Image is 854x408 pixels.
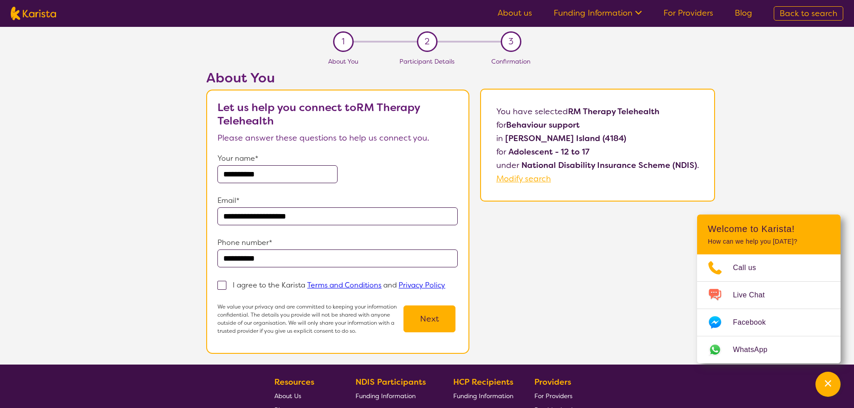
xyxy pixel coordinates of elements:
p: under . [496,159,699,172]
p: in [496,132,699,145]
span: 1 [342,35,345,48]
a: Privacy Policy [399,280,445,290]
b: HCP Recipients [453,377,513,387]
a: Funding Information [554,8,642,18]
b: Let us help you connect to RM Therapy Telehealth [217,100,420,128]
span: 2 [425,35,429,48]
span: About Us [274,392,301,400]
a: Web link opens in a new tab. [697,336,841,363]
button: Next [403,305,455,332]
span: Confirmation [491,57,530,65]
p: for [496,145,699,159]
span: Funding Information [453,392,513,400]
a: For Providers [663,8,713,18]
a: Funding Information [453,389,513,403]
span: Back to search [780,8,837,19]
span: Funding Information [355,392,416,400]
span: Call us [733,261,767,275]
a: Back to search [774,6,843,21]
p: How can we help you [DATE]? [708,238,830,245]
span: 3 [508,35,513,48]
a: Funding Information [355,389,433,403]
b: National Disability Insurance Scheme (NDIS) [521,160,697,171]
span: Live Chat [733,288,776,302]
div: Channel Menu [697,215,841,363]
p: Your name* [217,152,458,165]
h2: Welcome to Karista! [708,223,830,234]
a: About us [498,8,532,18]
p: Please answer these questions to help us connect you. [217,131,458,145]
b: Behaviour support [506,120,580,130]
b: [PERSON_NAME] Island (4184) [505,133,626,144]
p: You have selected [496,105,699,185]
a: Terms and Conditions [307,280,381,290]
b: Providers [534,377,571,387]
ul: Choose channel [697,254,841,363]
a: Blog [735,8,752,18]
a: Modify search [496,173,551,184]
p: I agree to the Karista and [233,280,445,290]
span: Participant Details [399,57,455,65]
a: For Providers [534,389,576,403]
h2: About You [206,70,469,86]
b: Resources [274,377,314,387]
p: Phone number* [217,236,458,249]
span: For Providers [534,392,572,400]
button: Channel Menu [815,372,841,397]
b: NDIS Participants [355,377,426,387]
p: for [496,118,699,132]
p: We value your privacy and are committed to keeping your information confidential. The details you... [217,303,401,335]
span: WhatsApp [733,343,778,356]
p: Email* [217,194,458,207]
img: Karista logo [11,7,56,20]
a: About Us [274,389,334,403]
span: Facebook [733,316,776,329]
b: RM Therapy Telehealth [568,106,659,117]
span: About You [328,57,358,65]
b: Adolescent - 12 to 17 [508,146,590,157]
